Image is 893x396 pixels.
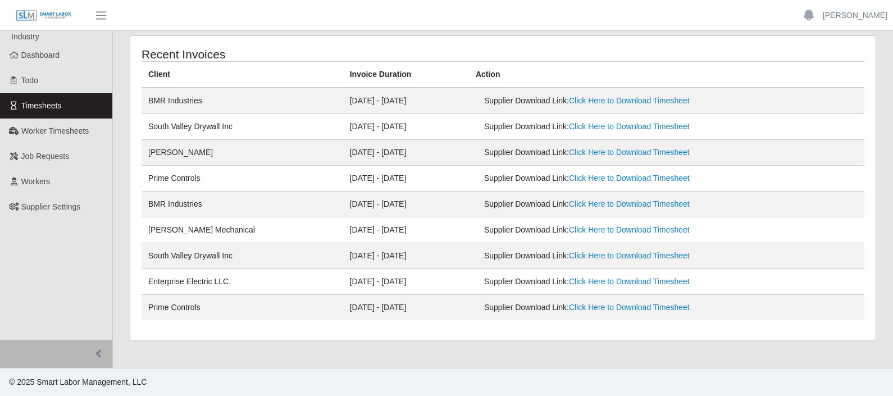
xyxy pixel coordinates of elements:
div: Supplier Download Link: [484,302,722,313]
div: Supplier Download Link: [484,147,722,158]
td: BMR Industries [142,88,343,114]
div: Supplier Download Link: [484,198,722,210]
td: South Valley Drywall Inc [142,114,343,140]
div: Supplier Download Link: [484,276,722,288]
a: Click Here to Download Timesheet [569,148,690,157]
td: [PERSON_NAME] [142,140,343,166]
th: Action [469,62,864,88]
div: Supplier Download Link: [484,224,722,236]
span: Todo [21,76,38,85]
th: Invoice Duration [343,62,469,88]
td: BMR Industries [142,192,343,217]
td: [PERSON_NAME] Mechanical [142,217,343,243]
td: [DATE] - [DATE] [343,192,469,217]
span: Industry [11,32,39,41]
td: [DATE] - [DATE] [343,166,469,192]
span: Dashboard [21,51,60,60]
td: [DATE] - [DATE] [343,140,469,166]
a: Click Here to Download Timesheet [569,303,690,312]
img: SLM Logo [16,10,72,22]
div: Supplier Download Link: [484,172,722,184]
td: [DATE] - [DATE] [343,243,469,269]
td: Prime Controls [142,295,343,321]
a: Click Here to Download Timesheet [569,96,690,105]
div: Supplier Download Link: [484,121,722,133]
span: Workers [21,177,51,186]
span: Timesheets [21,101,62,110]
td: [DATE] - [DATE] [343,114,469,140]
span: Supplier Settings [21,202,81,211]
a: Click Here to Download Timesheet [569,225,690,234]
a: Click Here to Download Timesheet [569,277,690,286]
a: Click Here to Download Timesheet [569,251,690,260]
td: Enterprise Electric LLC. [142,269,343,295]
div: Supplier Download Link: [484,250,722,262]
a: Click Here to Download Timesheet [569,199,690,208]
td: [DATE] - [DATE] [343,269,469,295]
a: Click Here to Download Timesheet [569,174,690,183]
div: Supplier Download Link: [484,95,722,107]
a: Click Here to Download Timesheet [569,122,690,131]
td: [DATE] - [DATE] [343,217,469,243]
span: Worker Timesheets [21,126,89,135]
td: [DATE] - [DATE] [343,88,469,114]
span: Job Requests [21,152,70,161]
td: Prime Controls [142,166,343,192]
td: [DATE] - [DATE] [343,295,469,321]
td: South Valley Drywall Inc [142,243,343,269]
span: © 2025 Smart Labor Management, LLC [9,377,147,386]
h4: Recent Invoices [142,47,433,61]
a: [PERSON_NAME] [823,10,887,21]
th: Client [142,62,343,88]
